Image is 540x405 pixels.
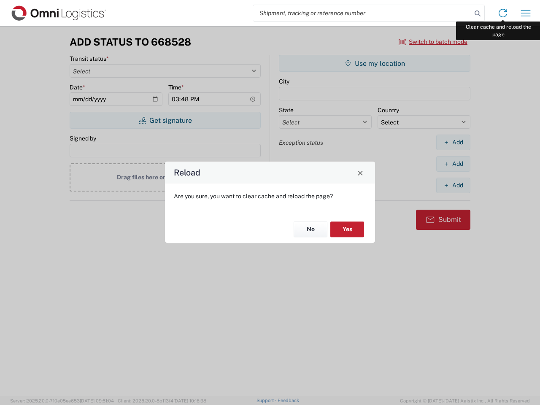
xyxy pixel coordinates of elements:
button: Yes [330,221,364,237]
button: Close [354,167,366,178]
button: No [294,221,327,237]
p: Are you sure, you want to clear cache and reload the page? [174,192,366,200]
input: Shipment, tracking or reference number [253,5,472,21]
h4: Reload [174,167,200,179]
